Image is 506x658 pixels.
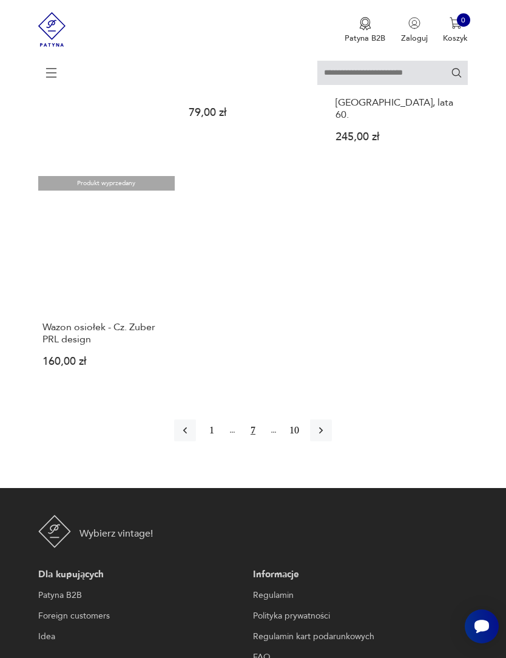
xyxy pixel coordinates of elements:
[450,17,462,29] img: Ikona koszyka
[253,568,463,582] p: Informacje
[38,609,248,623] a: Foreign customers
[253,588,463,603] a: Regulamin
[38,588,248,603] a: Patyna B2B
[401,33,428,44] p: Zaloguj
[401,17,428,44] button: Zaloguj
[465,609,499,643] iframe: Smartsupp widget button
[42,321,170,345] h3: Wazon osiołek - Cz. Zuber PRL design
[38,176,175,385] a: Produkt wyprzedanyWazon osiołek - Cz. Zuber PRL designWazon osiołek - Cz. Zuber PRL design160,00 zł
[242,419,264,441] button: 7
[201,419,223,441] button: 1
[253,629,463,644] a: Regulamin kart podarunkowych
[336,60,464,121] h3: Wazon Izolator proj. [PERSON_NAME][GEOGRAPHIC_DATA], [GEOGRAPHIC_DATA], lata 60.
[336,133,464,142] p: 245,00 zł
[359,17,371,30] img: Ikona medalu
[283,419,305,441] button: 10
[345,17,385,44] button: Patyna B2B
[79,526,153,541] p: Wybierz vintage!
[443,33,468,44] p: Koszyk
[253,609,463,623] a: Polityka prywatności
[345,17,385,44] a: Ikona medaluPatyna B2B
[38,629,248,644] a: Idea
[457,13,470,27] div: 0
[451,67,462,78] button: Szukaj
[189,60,317,97] h3: [PERSON_NAME][GEOGRAPHIC_DATA], [GEOGRAPHIC_DATA]
[345,33,385,44] p: Patyna B2B
[38,515,71,548] img: Patyna - sklep z meblami i dekoracjami vintage
[443,17,468,44] button: 0Koszyk
[38,568,248,582] p: Dla kupujących
[42,358,170,367] p: 160,00 zł
[189,109,317,118] p: 79,00 zł
[408,17,420,29] img: Ikonka użytkownika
